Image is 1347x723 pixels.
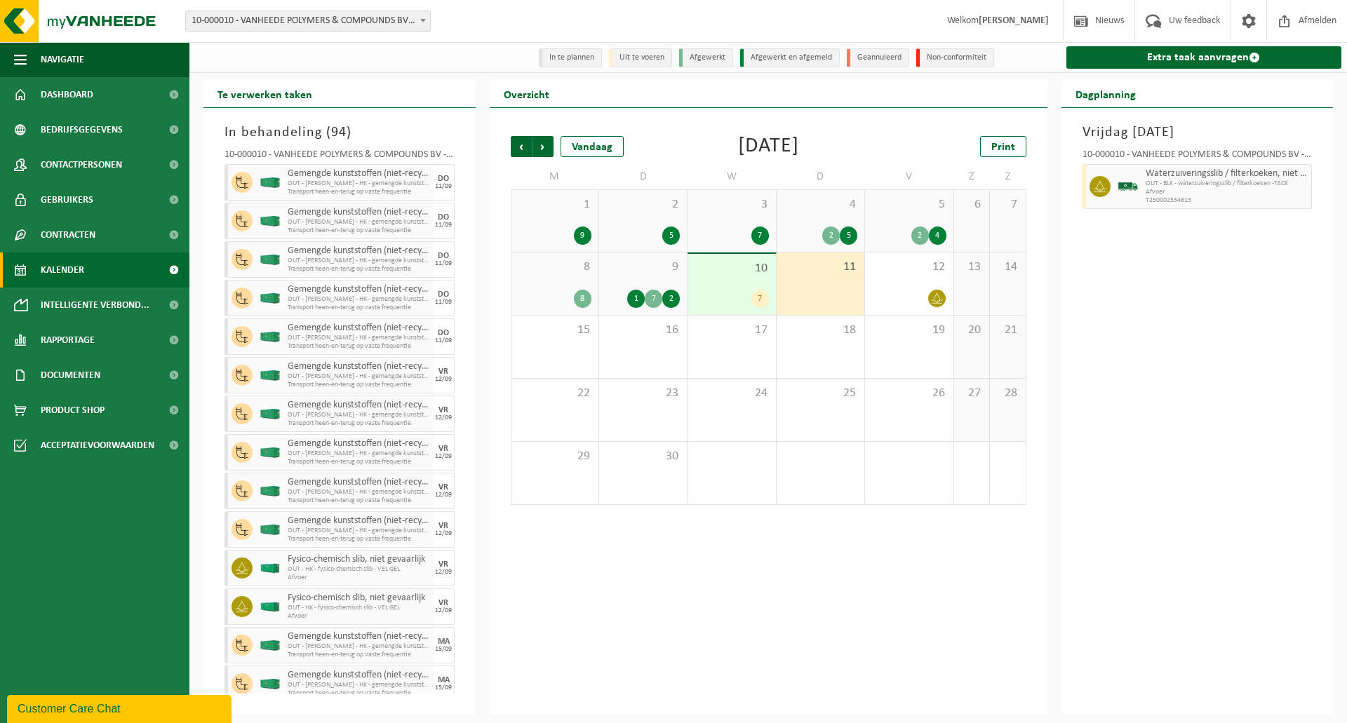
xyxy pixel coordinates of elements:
div: VR [438,522,448,530]
span: Transport heen-en-terug op vaste frequentie [288,535,430,543]
span: 15 [518,323,591,338]
span: Print [991,142,1015,153]
span: OUT - [PERSON_NAME] - HK - gemengde kunststoffen - VAF [288,527,430,535]
div: 12/09 [435,414,452,421]
span: OUT - [PERSON_NAME] - HK - gemengde kunststoffen - VAF [288,450,430,458]
span: Navigatie [41,42,84,77]
span: Volgende [532,136,554,157]
span: Fysico-chemisch slib, niet gevaarlijk [288,593,430,604]
span: 4 [784,197,857,212]
div: VR [438,560,448,569]
td: D [599,164,688,189]
div: VR [438,445,448,453]
span: Gemengde kunststoffen (niet-recycleerbaar), exclusief PVC [288,631,430,642]
img: HK-RS-30-GN-00 [260,563,281,574]
h2: Te verwerken taken [203,80,326,107]
span: 19 [872,323,946,338]
span: 22 [518,386,591,401]
span: Gemengde kunststoffen (niet-recycleerbaar), exclusief PVC [288,438,430,450]
img: HK-XC-40-GN-00 [260,332,281,342]
span: 14 [997,259,1018,275]
span: 2 [606,197,680,212]
span: OUT - [PERSON_NAME] - HK - gemengde kunststoffen - VAF [288,681,430,689]
span: Gemengde kunststoffen (niet-recycleerbaar), exclusief PVC [288,207,430,218]
span: 7 [997,197,1018,212]
span: Gemengde kunststoffen (niet-recycleerbaar), exclusief PVC [288,284,430,295]
div: 12/09 [435,569,452,576]
span: OUT - [PERSON_NAME] - HK - gemengde kunststoffen - VAF [288,411,430,419]
a: Extra taak aanvragen [1066,46,1342,69]
div: DO [438,252,449,260]
li: Non-conformiteit [916,48,994,67]
div: 7 [751,227,769,245]
img: HK-XC-40-GN-00 [260,177,281,188]
li: Geannuleerd [847,48,909,67]
div: 11/09 [435,337,452,344]
img: HK-XC-40-GN-00 [260,293,281,304]
div: 12/09 [435,492,452,499]
span: Transport heen-en-terug op vaste frequentie [288,227,430,235]
img: HK-RS-30-GN-00 [260,602,281,612]
span: OUT - [PERSON_NAME] - HK - gemengde kunststoffen - VAF [288,334,430,342]
li: In te plannen [539,48,602,67]
span: Dashboard [41,77,93,112]
div: 15/09 [435,684,452,691]
span: Rapportage [41,323,95,358]
div: 5 [840,227,857,245]
span: Gemengde kunststoffen (niet-recycleerbaar), exclusief PVC [288,400,430,411]
span: 24 [695,386,768,401]
span: Transport heen-en-terug op vaste frequentie [288,419,430,428]
span: Afvoer [288,574,430,582]
div: 12/09 [435,453,452,460]
span: 16 [606,323,680,338]
div: 12/09 [435,530,452,537]
div: 8 [574,290,591,308]
span: Vorige [511,136,532,157]
img: BL-SO-LV [1118,176,1139,197]
div: Vandaag [561,136,624,157]
img: HK-XC-40-GN-00 [260,640,281,651]
span: Gemengde kunststoffen (niet-recycleerbaar), exclusief PVC [288,670,430,681]
span: Gemengde kunststoffen (niet-recycleerbaar), exclusief PVC [288,515,430,527]
span: OUT - [PERSON_NAME] - HK - gemengde kunststoffen - VAF [288,642,430,651]
span: 18 [784,323,857,338]
h3: Vrijdag [DATE] [1083,122,1313,143]
span: 30 [606,449,680,464]
a: Print [980,136,1026,157]
td: Z [990,164,1026,189]
div: 5 [662,227,680,245]
span: OUT - HK - fysico-chemisch slib - VEL GEL [288,565,430,574]
span: Intelligente verbond... [41,288,149,323]
span: T250002534613 [1146,196,1308,205]
img: HK-XC-40-GN-00 [260,255,281,265]
div: DO [438,329,449,337]
span: Gemengde kunststoffen (niet-recycleerbaar), exclusief PVC [288,323,430,334]
div: VR [438,599,448,607]
span: Transport heen-en-terug op vaste frequentie [288,304,430,312]
div: 2 [911,227,929,245]
div: 7 [751,290,769,308]
h2: Overzicht [490,80,563,107]
div: 11/09 [435,299,452,306]
span: 26 [872,386,946,401]
li: Uit te voeren [609,48,672,67]
div: 1 [627,290,645,308]
span: Acceptatievoorwaarden [41,428,154,463]
div: DO [438,175,449,183]
span: 28 [997,386,1018,401]
div: 10-000010 - VANHEEDE POLYMERS & COMPOUNDS BV - DOTTIGNIES [224,150,455,164]
div: 2 [822,227,840,245]
span: 9 [606,259,680,275]
span: 3 [695,197,768,212]
img: HK-XC-40-GN-00 [260,679,281,689]
td: W [688,164,776,189]
span: 8 [518,259,591,275]
td: M [511,164,599,189]
span: Gemengde kunststoffen (niet-recycleerbaar), exclusief PVC [288,168,430,180]
span: OUT - [PERSON_NAME] - HK - gemengde kunststoffen - VAF [288,257,430,265]
span: 13 [961,259,982,275]
div: 10-000010 - VANHEEDE POLYMERS & COMPOUNDS BV - DOTTIGNIES [1083,150,1313,164]
div: 15/09 [435,646,452,653]
span: Transport heen-en-terug op vaste frequentie [288,188,430,196]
